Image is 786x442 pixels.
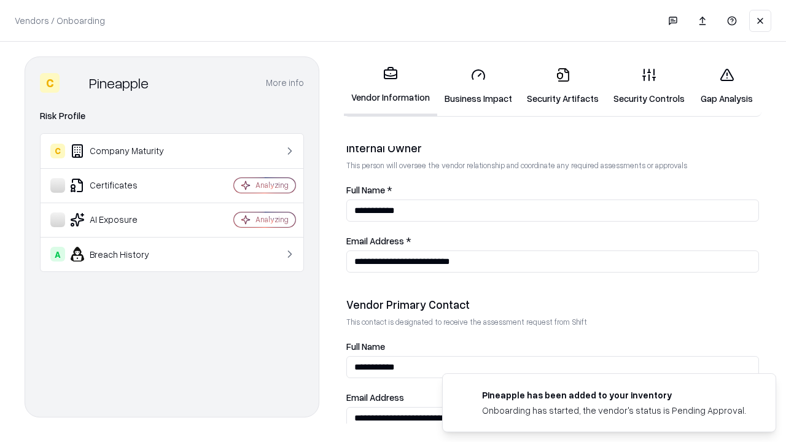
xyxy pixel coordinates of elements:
label: Full Name * [346,185,759,195]
div: C [50,144,65,158]
div: Analyzing [255,180,289,190]
a: Security Artifacts [519,58,606,115]
div: Internal Owner [346,141,759,155]
a: Business Impact [437,58,519,115]
img: pineappleenergy.com [457,389,472,403]
button: More info [266,72,304,94]
div: Company Maturity [50,144,197,158]
a: Security Controls [606,58,692,115]
div: Certificates [50,178,197,193]
div: Breach History [50,247,197,262]
div: Risk Profile [40,109,304,123]
label: Email Address * [346,236,759,246]
p: This person will oversee the vendor relationship and coordinate any required assessments or appro... [346,160,759,171]
div: Onboarding has started, the vendor's status is Pending Approval. [482,404,746,417]
div: Pineapple [89,73,149,93]
p: This contact is designated to receive the assessment request from Shift [346,317,759,327]
div: Vendor Primary Contact [346,297,759,312]
div: Analyzing [255,214,289,225]
div: AI Exposure [50,212,197,227]
div: Pineapple has been added to your inventory [482,389,746,401]
label: Full Name [346,342,759,351]
p: Vendors / Onboarding [15,14,105,27]
div: C [40,73,60,93]
a: Vendor Information [344,56,437,116]
a: Gap Analysis [692,58,761,115]
img: Pineapple [64,73,84,93]
div: A [50,247,65,262]
label: Email Address [346,393,759,402]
